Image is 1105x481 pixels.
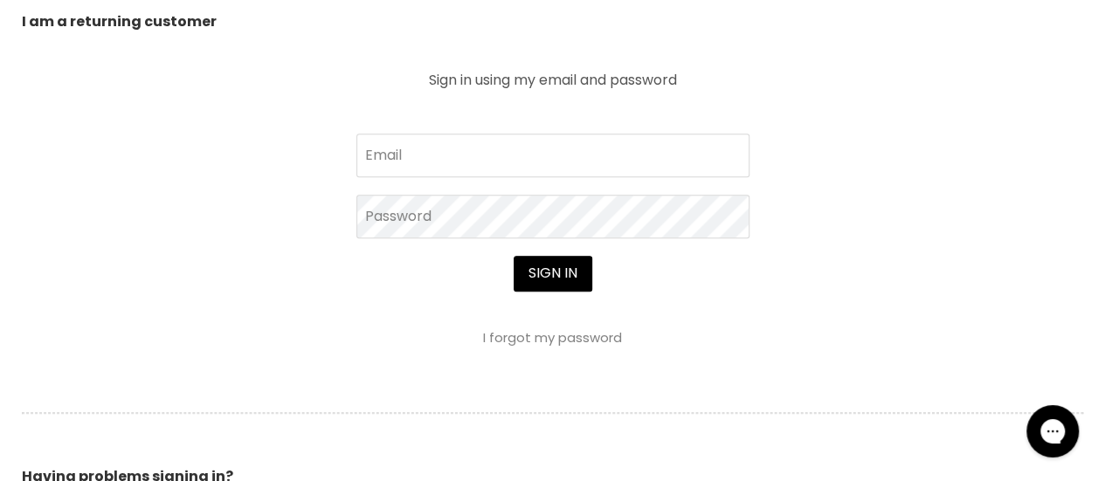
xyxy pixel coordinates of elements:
b: I am a returning customer [22,11,217,31]
button: Sign in [514,256,592,291]
iframe: Gorgias live chat messenger [1018,399,1088,464]
p: Sign in using my email and password [356,73,749,87]
a: I forgot my password [483,328,622,347]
